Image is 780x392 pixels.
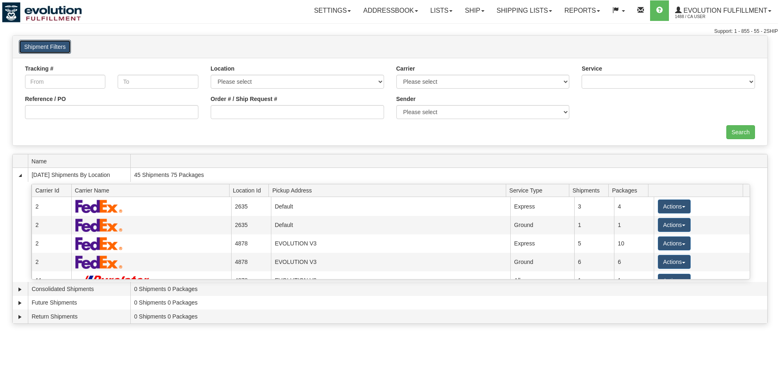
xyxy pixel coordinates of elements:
td: 1 [574,216,614,234]
td: All [510,271,574,290]
a: Reports [558,0,606,21]
button: Shipment Filters [19,40,71,54]
a: Addressbook [357,0,424,21]
img: FedEx Express® [75,199,123,213]
label: Order # / Ship Request # [211,95,277,103]
a: Shipping lists [491,0,558,21]
label: Sender [396,95,416,103]
a: Evolution Fulfillment 1488 / CA User [669,0,778,21]
td: EVOLUTION V3 [271,271,510,290]
td: 2 [32,253,71,271]
td: 2635 [231,216,271,234]
td: 0 Shipments 0 Packages [130,282,767,296]
span: Name [32,155,130,167]
td: 3 [574,197,614,215]
td: 10 [614,234,654,253]
div: Support: 1 - 855 - 55 - 2SHIP [2,28,778,35]
td: 0 Shipments 0 Packages [130,296,767,310]
a: Settings [308,0,357,21]
a: Lists [424,0,459,21]
td: Return Shipments [28,309,130,323]
label: Location [211,64,234,73]
span: Packages [612,184,648,197]
td: 6 [574,253,614,271]
td: Express [510,234,574,253]
td: 5 [574,234,614,253]
img: FedEx Express® [75,255,123,269]
img: Purolator [75,275,153,286]
span: Service Type [509,184,569,197]
span: Carrier Id [35,184,71,197]
input: To [118,75,198,89]
a: Ship [459,0,490,21]
td: EVOLUTION V3 [271,234,510,253]
input: From [25,75,105,89]
td: [DATE] Shipments By Location [28,168,130,182]
button: Actions [658,255,691,269]
span: Pickup Address [272,184,506,197]
button: Actions [658,218,691,232]
td: Future Shipments [28,296,130,310]
td: Ground [510,253,574,271]
label: Carrier [396,64,415,73]
img: FedEx Express® [75,218,123,232]
td: 4878 [231,234,271,253]
span: 1488 / CA User [675,13,737,21]
td: Ground [510,216,574,234]
span: Evolution Fulfillment [682,7,767,14]
td: 4878 [231,271,271,290]
img: logo1488.jpg [2,2,82,23]
td: Consolidated Shipments [28,282,130,296]
a: Expand [16,313,24,321]
span: Shipments [573,184,609,197]
td: 2 [32,216,71,234]
a: Expand [16,285,24,293]
td: 6 [614,253,654,271]
td: 2635 [231,197,271,215]
span: Carrier Name [75,184,230,197]
td: 4 [614,197,654,215]
input: Search [726,125,755,139]
td: Default [271,216,510,234]
td: 4878 [231,253,271,271]
td: 11 [32,271,71,290]
td: 45 Shipments 75 Packages [130,168,767,182]
td: 1 [614,271,654,290]
td: Default [271,197,510,215]
a: Expand [16,299,24,307]
td: 2 [32,197,71,215]
span: Location Id [233,184,269,197]
td: 2 [32,234,71,253]
td: Express [510,197,574,215]
td: 1 [614,216,654,234]
td: EVOLUTION V3 [271,253,510,271]
label: Reference / PO [25,95,66,103]
label: Service [582,64,602,73]
button: Actions [658,199,691,213]
a: Collapse [16,171,24,179]
img: FedEx Express® [75,237,123,250]
label: Tracking # [25,64,53,73]
td: 1 [574,271,614,290]
button: Actions [658,274,691,288]
button: Actions [658,236,691,250]
td: 0 Shipments 0 Packages [130,309,767,323]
